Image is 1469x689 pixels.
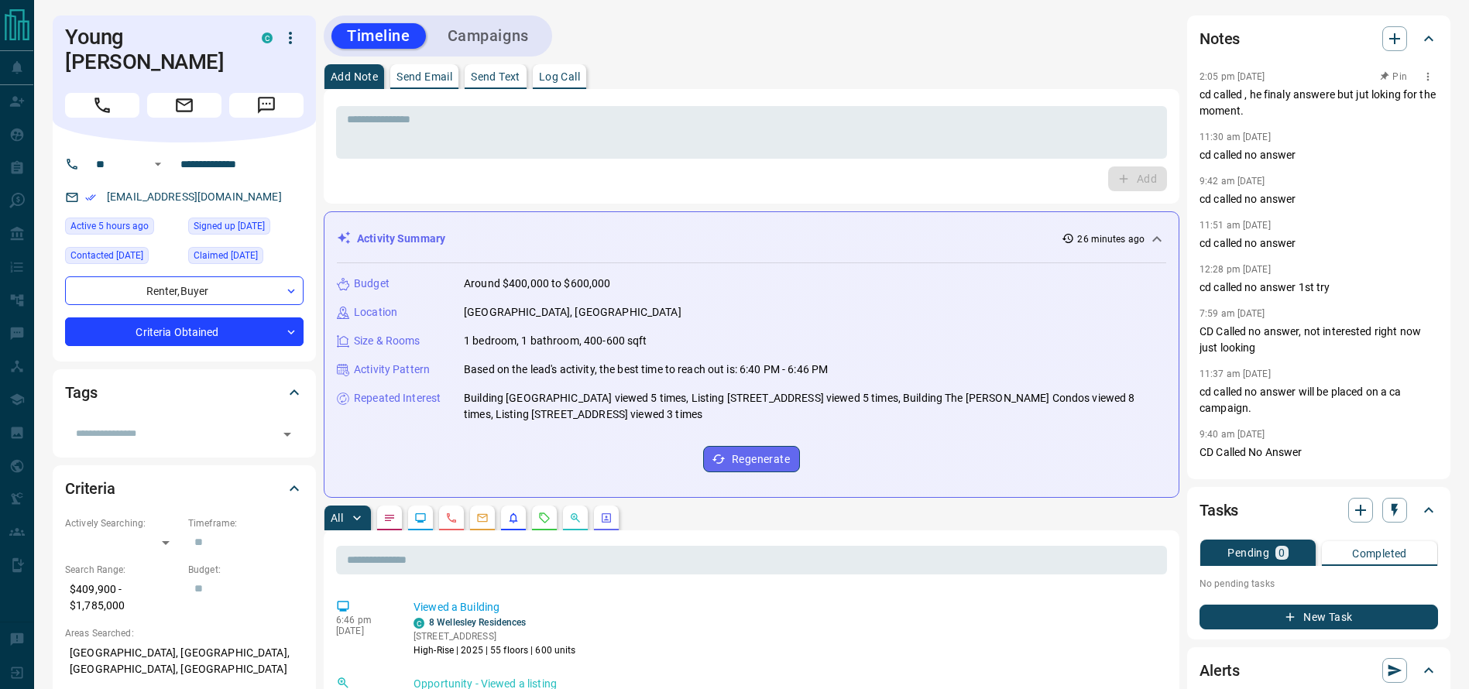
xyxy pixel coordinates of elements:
[1200,220,1271,231] p: 11:51 am [DATE]
[1200,71,1265,82] p: 2:05 pm [DATE]
[336,615,390,626] p: 6:46 pm
[1200,368,1271,379] p: 11:37 am [DATE]
[70,248,143,263] span: Contacted [DATE]
[65,93,139,118] span: Call
[1200,384,1438,416] p: cd called no answer will be placed on a ca campaign.
[600,512,613,524] svg: Agent Actions
[331,71,378,82] p: Add Note
[445,512,458,524] svg: Calls
[229,93,304,118] span: Message
[188,218,304,239] div: Fri Oct 29 2021
[65,218,180,239] div: Tue Sep 16 2025
[464,276,611,292] p: Around $400,000 to $600,000
[276,423,298,445] button: Open
[65,476,115,501] h2: Criteria
[464,304,681,321] p: [GEOGRAPHIC_DATA], [GEOGRAPHIC_DATA]
[396,71,452,82] p: Send Email
[432,23,544,49] button: Campaigns
[65,317,304,346] div: Criteria Obtained
[107,190,282,203] a: [EMAIL_ADDRESS][DOMAIN_NAME]
[354,304,397,321] p: Location
[429,617,526,628] a: 8 Wellesley Residences
[354,362,430,378] p: Activity Pattern
[1200,176,1265,187] p: 9:42 am [DATE]
[1200,191,1438,207] p: cd called no answer
[70,218,149,234] span: Active 5 hours ago
[337,225,1166,253] div: Activity Summary26 minutes ago
[65,276,304,305] div: Renter , Buyer
[1352,548,1407,559] p: Completed
[331,23,426,49] button: Timeline
[147,93,221,118] span: Email
[471,71,520,82] p: Send Text
[414,643,576,657] p: High-Rise | 2025 | 55 floors | 600 units
[464,390,1166,423] p: Building [GEOGRAPHIC_DATA] viewed 5 times, Listing [STREET_ADDRESS] viewed 5 times, Building The ...
[1200,444,1438,461] p: CD Called No Answer
[149,155,167,173] button: Open
[65,380,97,405] h2: Tags
[1200,26,1240,51] h2: Notes
[65,470,304,507] div: Criteria
[507,512,520,524] svg: Listing Alerts
[188,563,304,577] p: Budget:
[357,231,445,247] p: Activity Summary
[65,626,304,640] p: Areas Searched:
[464,362,828,378] p: Based on the lead's activity, the best time to reach out is: 6:40 PM - 6:46 PM
[538,512,551,524] svg: Requests
[539,71,580,82] p: Log Call
[65,374,304,411] div: Tags
[1200,308,1265,319] p: 7:59 am [DATE]
[65,640,304,682] p: [GEOGRAPHIC_DATA], [GEOGRAPHIC_DATA], [GEOGRAPHIC_DATA], [GEOGRAPHIC_DATA]
[414,618,424,629] div: condos.ca
[188,247,304,269] div: Thu Jan 09 2025
[1200,572,1438,595] p: No pending tasks
[336,626,390,636] p: [DATE]
[1200,605,1438,629] button: New Task
[1200,324,1438,356] p: CD Called no answer, not interested right now just looking
[354,390,441,406] p: Repeated Interest
[354,333,420,349] p: Size & Rooms
[65,516,180,530] p: Actively Searching:
[65,247,180,269] div: Wed Sep 03 2025
[262,33,273,43] div: condos.ca
[194,248,258,263] span: Claimed [DATE]
[703,446,800,472] button: Regenerate
[65,577,180,619] p: $409,900 - $1,785,000
[1200,87,1438,119] p: cd called , he finaly answere but jut loking for the moment.
[1200,492,1438,529] div: Tasks
[85,192,96,203] svg: Email Verified
[65,25,239,74] h1: Young [PERSON_NAME]
[464,333,647,349] p: 1 bedroom, 1 bathroom, 400-600 sqft
[383,512,396,524] svg: Notes
[1200,429,1265,440] p: 9:40 am [DATE]
[354,276,390,292] p: Budget
[1200,132,1271,142] p: 11:30 am [DATE]
[1077,232,1145,246] p: 26 minutes ago
[1279,547,1285,558] p: 0
[569,512,582,524] svg: Opportunities
[414,599,1161,615] p: Viewed a Building
[331,512,343,523] p: All
[1200,264,1271,275] p: 12:28 pm [DATE]
[1200,498,1238,523] h2: Tasks
[1371,70,1416,84] button: Pin
[65,563,180,577] p: Search Range:
[1200,279,1438,296] p: cd called no answer 1st try
[1200,235,1438,252] p: cd called no answer
[476,512,489,524] svg: Emails
[1200,658,1240,683] h2: Alerts
[194,218,265,234] span: Signed up [DATE]
[414,629,576,643] p: [STREET_ADDRESS]
[414,512,427,524] svg: Lead Browsing Activity
[1200,147,1438,163] p: cd called no answer
[1200,652,1438,689] div: Alerts
[1200,20,1438,57] div: Notes
[188,516,304,530] p: Timeframe:
[1227,547,1269,558] p: Pending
